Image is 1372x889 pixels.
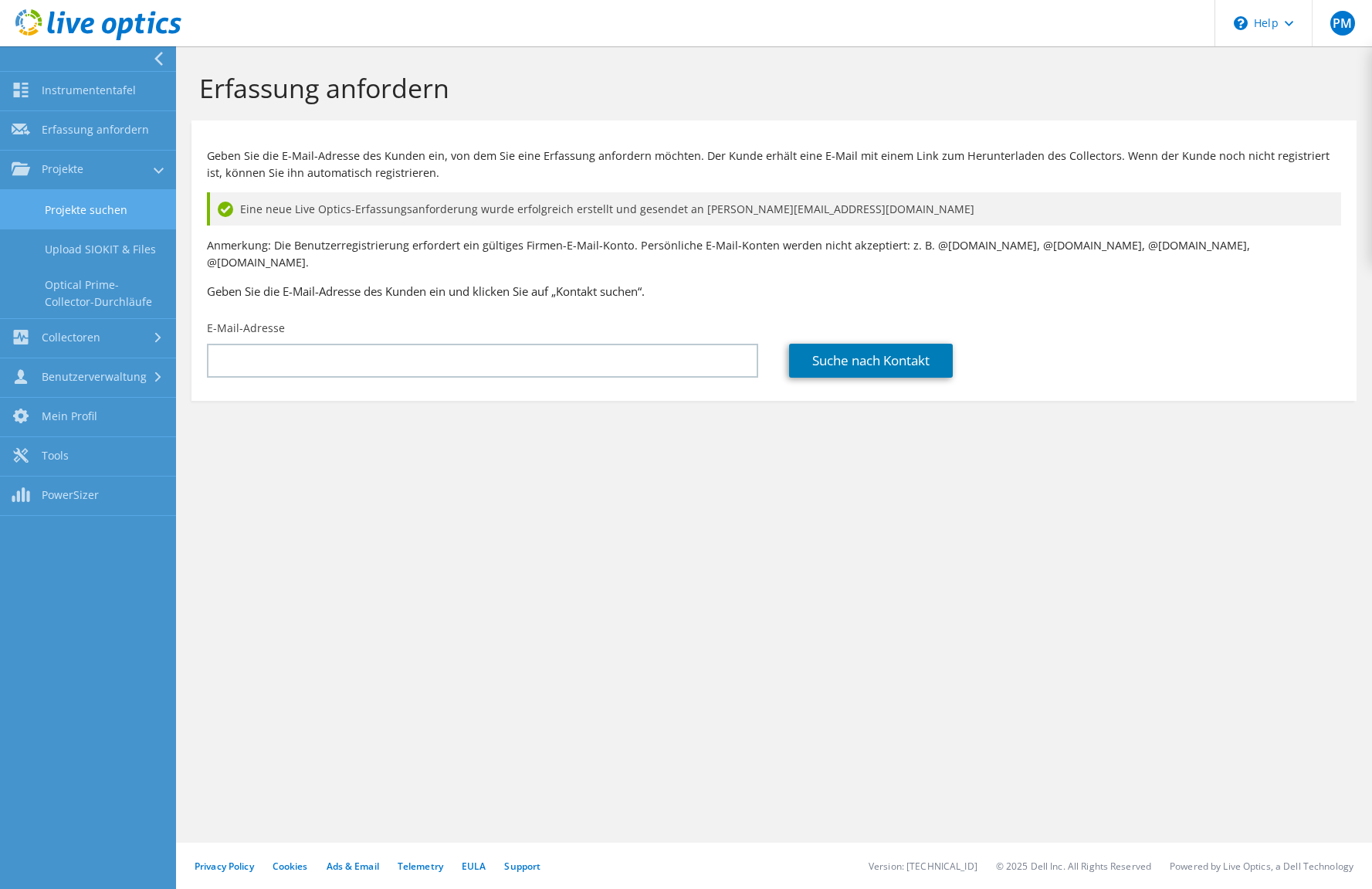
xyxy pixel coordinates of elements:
h1: Erfassung anfordern [199,72,1341,104]
p: Anmerkung: Die Benutzerregistrierung erfordert ein gültiges Firmen-E-Mail-Konto. Persönliche E-Ma... [207,237,1341,271]
p: Geben Sie die E-Mail-Adresse des Kunden ein, von dem Sie eine Erfassung anfordern möchten. Der Ku... [207,148,1341,182]
a: Cookies [273,860,308,873]
a: Privacy Policy [195,860,254,873]
span: Eine neue Live Optics-Erfassungsanforderung wurde erfolgreich erstellt und gesendet an [PERSON_NA... [240,201,974,218]
span: PM [1330,11,1355,36]
a: Telemetry [398,860,443,873]
a: Suche nach Kontakt [789,344,953,378]
a: Support [504,860,540,873]
label: E-Mail-Adresse [207,321,285,336]
a: Ads & Email [327,860,379,873]
a: EULA [462,860,486,873]
li: © 2025 Dell Inc. All Rights Reserved [996,860,1151,873]
li: Version: [TECHNICAL_ID] [869,860,977,873]
li: Powered by Live Optics, a Dell Technology [1170,860,1353,873]
svg: \n [1234,16,1248,30]
h3: Geben Sie die E-Mail-Adresse des Kunden ein und klicken Sie auf „Kontakt suchen“. [207,283,1341,300]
